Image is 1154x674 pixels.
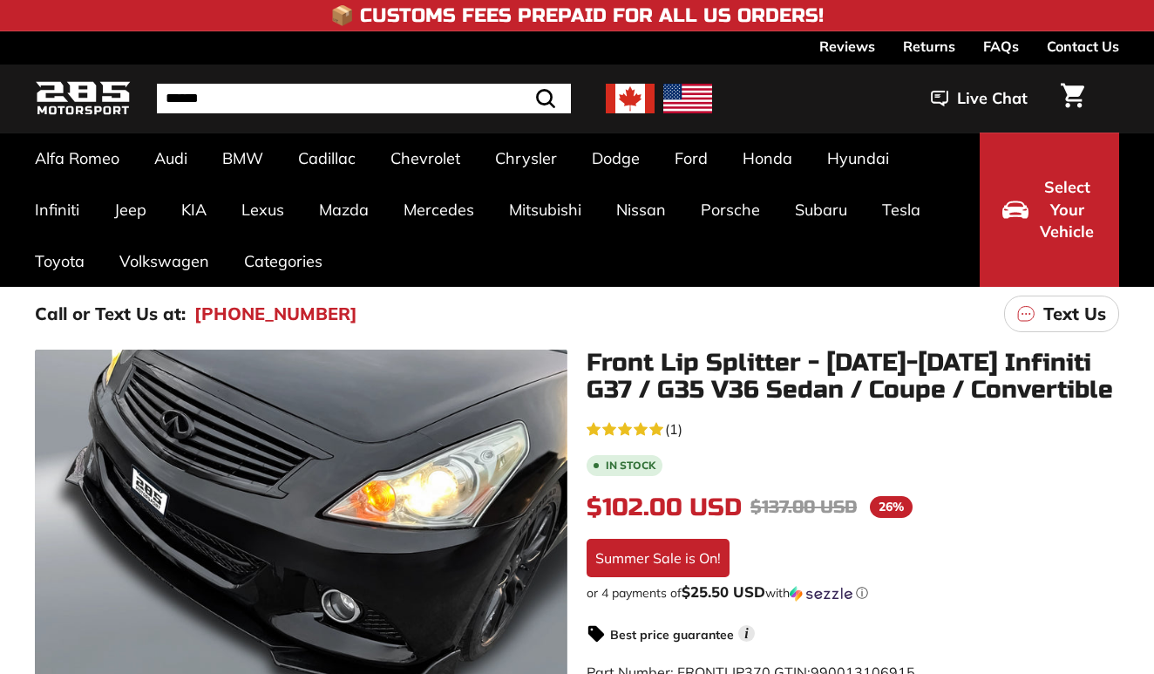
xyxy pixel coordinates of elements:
a: KIA [164,184,224,235]
span: $102.00 USD [587,493,742,522]
span: Select Your Vehicle [1037,176,1096,243]
div: Summer Sale is On! [587,539,730,577]
a: Infiniti [17,184,97,235]
a: Honda [725,133,810,184]
a: BMW [205,133,281,184]
a: Mercedes [386,184,492,235]
a: Porsche [683,184,777,235]
a: FAQs [983,31,1019,61]
a: Tesla [865,184,938,235]
span: i [738,625,755,642]
span: (1) [665,419,682,439]
a: Dodge [574,133,657,184]
b: In stock [606,460,655,471]
a: Chevrolet [373,133,478,184]
a: Mitsubishi [492,184,599,235]
a: Reviews [819,31,875,61]
p: Call or Text Us at: [35,301,186,327]
a: Contact Us [1047,31,1119,61]
a: Text Us [1004,296,1119,332]
div: or 4 payments of$25.50 USDwithSezzle Click to learn more about Sezzle [587,584,1119,602]
input: Search [157,84,571,113]
a: Cart [1050,69,1095,128]
span: 26% [870,496,913,518]
span: $137.00 USD [750,496,857,518]
a: Toyota [17,235,102,287]
p: Text Us [1043,301,1106,327]
a: Volkswagen [102,235,227,287]
h1: Front Lip Splitter - [DATE]-[DATE] Infiniti G37 / G35 V36 Sedan / Coupe / Convertible [587,350,1119,404]
img: Logo_285_Motorsport_areodynamics_components [35,78,131,119]
a: 5.0 rating (1 votes) [587,417,1119,439]
a: Lexus [224,184,302,235]
a: Mazda [302,184,386,235]
a: Audi [137,133,205,184]
button: Select Your Vehicle [980,133,1119,287]
a: Subaru [777,184,865,235]
span: $25.50 USD [682,582,765,601]
a: Nissan [599,184,683,235]
a: [PHONE_NUMBER] [194,301,357,327]
a: Hyundai [810,133,906,184]
h4: 📦 Customs Fees Prepaid for All US Orders! [330,5,824,26]
span: Live Chat [957,87,1028,110]
a: Returns [903,31,955,61]
a: Chrysler [478,133,574,184]
a: Jeep [97,184,164,235]
img: Sezzle [790,586,852,602]
a: Ford [657,133,725,184]
a: Alfa Romeo [17,133,137,184]
button: Live Chat [908,77,1050,120]
div: or 4 payments of with [587,584,1119,602]
a: Cadillac [281,133,373,184]
a: Categories [227,235,340,287]
strong: Best price guarantee [610,627,734,643]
